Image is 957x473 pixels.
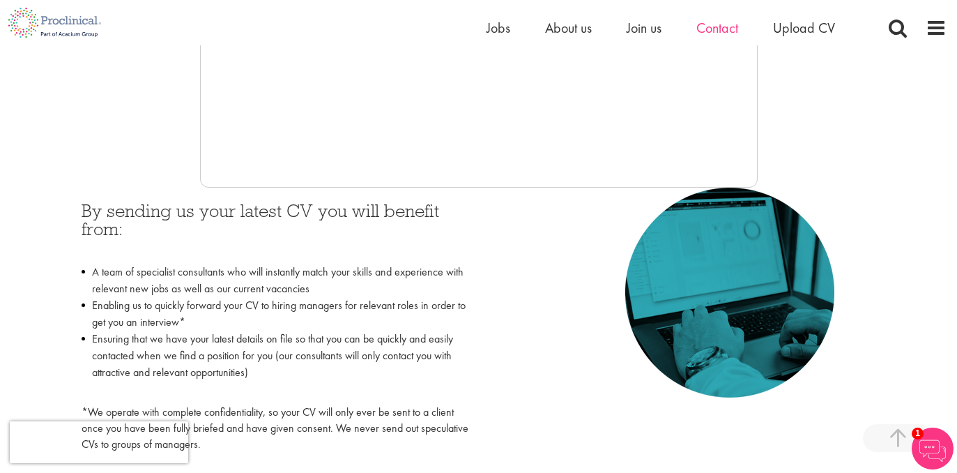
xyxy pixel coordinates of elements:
img: Chatbot [912,428,954,470]
a: Jobs [487,19,510,37]
iframe: reCAPTCHA [10,421,188,463]
a: Upload CV [773,19,835,37]
span: 1 [912,428,924,440]
h3: By sending us your latest CV you will benefit from: [82,202,468,257]
a: Contact [696,19,738,37]
a: Join us [627,19,661,37]
p: *We operate with complete confidentiality, so your CV will only ever be sent to a client once you... [82,405,468,453]
li: Ensuring that we have your latest details on file so that you can be quickly and easily contacted... [82,331,468,398]
li: A team of specialist consultants who will instantly match your skills and experience with relevan... [82,264,468,297]
li: Enabling us to quickly forward your CV to hiring managers for relevant roles in order to get you ... [82,297,468,331]
a: About us [545,19,592,37]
